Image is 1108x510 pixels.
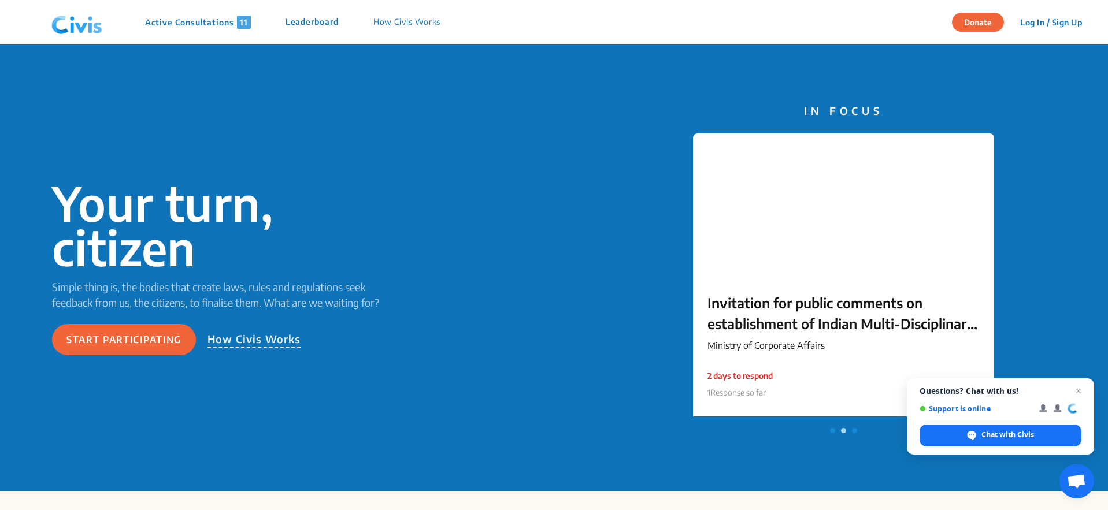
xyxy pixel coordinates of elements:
[47,5,107,40] img: navlogo.png
[693,133,994,422] a: Invitation for public comments on establishment of Indian Multi-Disciplinary Partnership (MDP) fi...
[373,16,441,29] p: How Civis Works
[1059,464,1094,498] div: Open chat
[52,324,196,355] button: Start participating
[237,16,251,29] span: 11
[707,292,980,334] p: Invitation for public comments on establishment of Indian Multi-Disciplinary Partnership (MDP) firms
[145,16,251,29] p: Active Consultations
[707,386,773,399] p: 1
[52,279,403,310] p: Simple thing is, the bodies that create laws, rules and regulations seek feedback from us, the ci...
[920,386,1081,396] span: Questions? Chat with us!
[952,13,1004,32] button: Donate
[693,103,994,118] p: IN FOCUS
[1013,13,1090,31] button: Log In / Sign Up
[207,331,301,348] p: How Civis Works
[952,16,1013,27] a: Donate
[920,425,1081,446] div: Chat with Civis
[920,404,1031,413] span: Support is online
[1072,384,1085,398] span: Close chat
[707,370,773,382] p: 2 days to respond
[286,16,339,29] p: Leaderboard
[710,388,766,397] span: Response so far
[707,338,980,352] p: Ministry of Corporate Affairs
[52,181,403,270] p: Your turn, citizen
[981,430,1034,440] span: Chat with Civis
